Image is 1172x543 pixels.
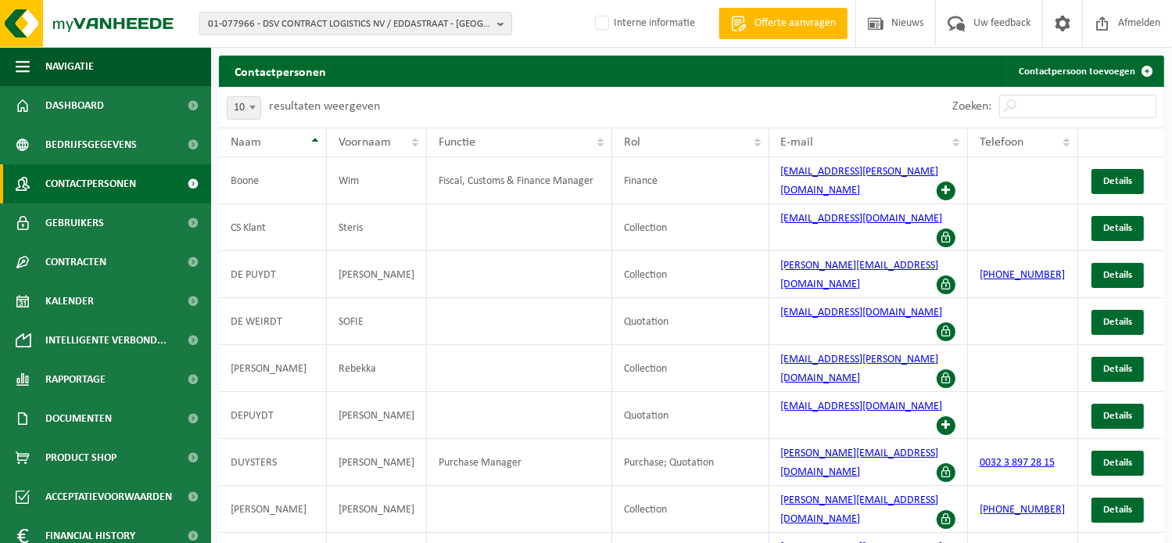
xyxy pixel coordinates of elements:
[781,213,943,225] a: [EMAIL_ADDRESS][DOMAIN_NAME]
[980,269,1065,281] a: [PHONE_NUMBER]
[327,392,427,439] td: [PERSON_NAME]
[219,204,327,251] td: CS Klant
[45,164,136,203] span: Contactpersonen
[327,486,427,533] td: [PERSON_NAME]
[45,86,104,125] span: Dashboard
[781,401,943,412] a: [EMAIL_ADDRESS][DOMAIN_NAME]
[45,282,94,321] span: Kalender
[980,504,1065,516] a: [PHONE_NUMBER]
[612,439,769,486] td: Purchase; Quotation
[781,166,939,196] a: [EMAIL_ADDRESS][PERSON_NAME][DOMAIN_NAME]
[781,448,939,478] a: [PERSON_NAME][EMAIL_ADDRESS][DOMAIN_NAME]
[1103,364,1132,374] span: Details
[45,360,106,399] span: Rapportage
[1091,404,1144,429] a: Details
[219,439,327,486] td: DUYSTERS
[45,477,172,516] span: Acceptatievoorwaarden
[612,486,769,533] td: Collection
[612,345,769,392] td: Collection
[427,439,612,486] td: Purchase Manager
[1006,56,1163,87] a: Contactpersoon toevoegen
[45,399,112,438] span: Documenten
[1091,263,1144,288] a: Details
[327,251,427,298] td: [PERSON_NAME]
[612,298,769,345] td: Quotation
[45,125,137,164] span: Bedrijfsgegevens
[45,243,106,282] span: Contracten
[45,321,167,360] span: Intelligente verbond...
[219,486,327,533] td: [PERSON_NAME]
[219,392,327,439] td: DEPUYDT
[228,97,260,119] span: 10
[439,136,475,149] span: Functie
[227,96,261,120] span: 10
[1103,223,1132,233] span: Details
[1091,357,1144,382] a: Details
[339,136,391,149] span: Voornaam
[1103,317,1132,327] span: Details
[1103,270,1132,280] span: Details
[612,392,769,439] td: Quotation
[781,260,939,290] a: [PERSON_NAME][EMAIL_ADDRESS][DOMAIN_NAME]
[781,354,939,384] a: [EMAIL_ADDRESS][PERSON_NAME][DOMAIN_NAME]
[1103,458,1132,468] span: Details
[327,439,427,486] td: [PERSON_NAME]
[269,100,380,113] label: resultaten weergeven
[219,251,327,298] td: DE PUYDT
[327,345,427,392] td: Rebekka
[45,203,104,243] span: Gebruikers
[231,136,261,149] span: Naam
[327,157,427,204] td: Wim
[624,136,640,149] span: Rol
[1091,216,1144,241] a: Details
[1103,411,1132,421] span: Details
[781,307,943,318] a: [EMAIL_ADDRESS][DOMAIN_NAME]
[45,47,94,86] span: Navigatie
[1091,169,1144,194] a: Details
[219,157,327,204] td: Boone
[219,345,327,392] td: [PERSON_NAME]
[719,8,848,39] a: Offerte aanvragen
[952,101,991,113] label: Zoeken:
[1091,310,1144,335] a: Details
[612,157,769,204] td: Finance
[219,298,327,345] td: DE WEIRDT
[327,298,427,345] td: SOFIE
[592,12,695,35] label: Interne informatie
[219,56,342,86] h2: Contactpersonen
[612,204,769,251] td: Collection
[208,13,491,36] span: 01-077966 - DSV CONTRACT LOGISTICS NV / EDDASTRAAT - [GEOGRAPHIC_DATA]
[612,251,769,298] td: Collection
[199,12,512,35] button: 01-077966 - DSV CONTRACT LOGISTICS NV / EDDASTRAAT - [GEOGRAPHIC_DATA]
[45,438,116,477] span: Product Shop
[980,457,1055,469] a: 0032 3 897 28 15
[1103,505,1132,515] span: Details
[427,157,612,204] td: Fiscal, Customs & Finance Manager
[781,136,814,149] span: E-mail
[781,494,939,525] a: [PERSON_NAME][EMAIL_ADDRESS][DOMAIN_NAME]
[1103,176,1132,186] span: Details
[327,204,427,251] td: Steris
[980,136,1023,149] span: Telefoon
[1091,451,1144,476] a: Details
[751,16,840,31] span: Offerte aanvragen
[1091,498,1144,523] a: Details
